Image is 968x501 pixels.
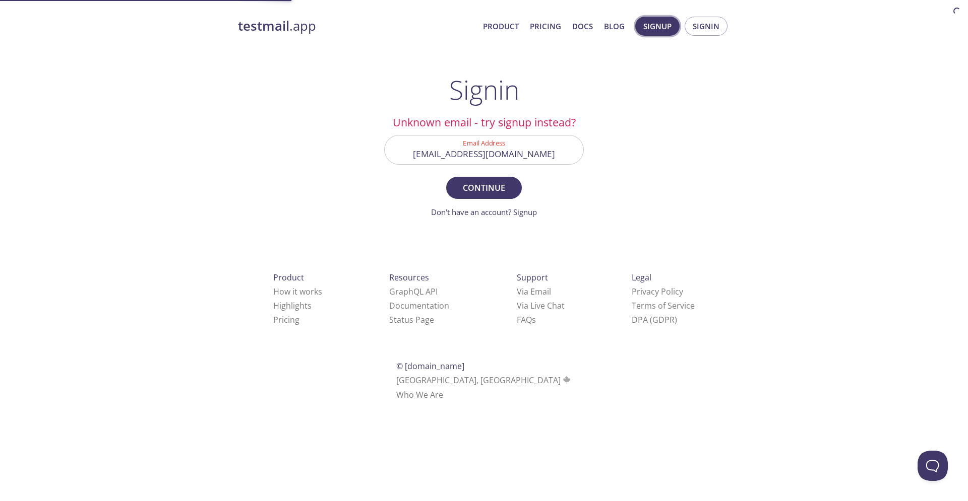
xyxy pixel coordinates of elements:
h1: Signin [449,75,519,105]
a: Blog [604,20,625,33]
a: Via Live Chat [517,300,565,311]
a: DPA (GDPR) [632,314,677,325]
a: Terms of Service [632,300,695,311]
a: FAQ [517,314,536,325]
button: Signin [685,17,728,36]
span: Legal [632,272,651,283]
button: Continue [446,177,522,199]
iframe: Help Scout Beacon - Open [918,451,948,481]
a: GraphQL API [389,286,438,297]
span: Signup [643,20,672,33]
span: Continue [457,181,511,195]
span: Product [273,272,304,283]
a: Privacy Policy [632,286,683,297]
a: Status Page [389,314,434,325]
span: Signin [693,20,719,33]
a: Product [483,20,519,33]
h2: Unknown email - try signup instead? [384,114,584,131]
a: Via Email [517,286,551,297]
a: How it works [273,286,322,297]
span: Resources [389,272,429,283]
a: Don't have an account? Signup [431,207,537,217]
a: testmail.app [238,18,475,35]
span: s [532,314,536,325]
span: [GEOGRAPHIC_DATA], [GEOGRAPHIC_DATA] [396,375,572,386]
a: Docs [572,20,593,33]
span: Support [517,272,548,283]
a: Pricing [273,314,299,325]
a: Who We Are [396,389,443,400]
button: Signup [635,17,680,36]
strong: testmail [238,17,289,35]
span: © [DOMAIN_NAME] [396,361,464,372]
a: Highlights [273,300,312,311]
a: Documentation [389,300,449,311]
a: Pricing [530,20,561,33]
